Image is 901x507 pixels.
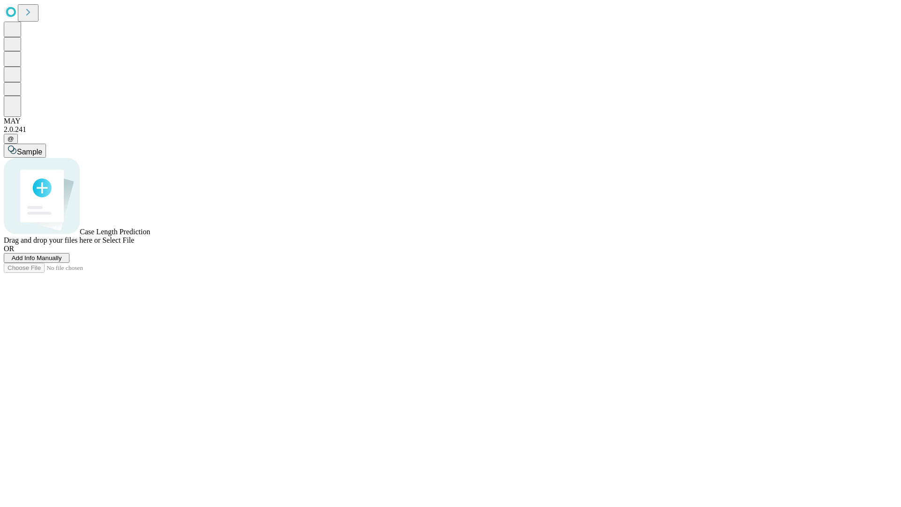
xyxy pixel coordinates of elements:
button: Sample [4,144,46,158]
span: Add Info Manually [12,254,62,261]
div: MAY [4,117,897,125]
div: 2.0.241 [4,125,897,134]
span: Case Length Prediction [80,228,150,236]
button: Add Info Manually [4,253,69,263]
span: Select File [102,236,134,244]
span: OR [4,245,14,253]
span: @ [8,135,14,142]
button: @ [4,134,18,144]
span: Sample [17,148,42,156]
span: Drag and drop your files here or [4,236,100,244]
